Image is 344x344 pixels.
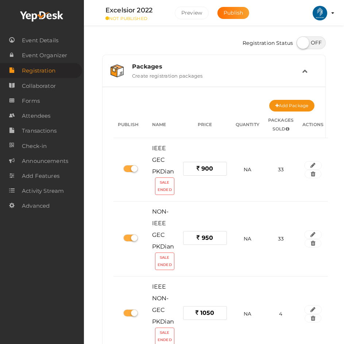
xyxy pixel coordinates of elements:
[22,48,67,63] span: Event Organizer
[244,311,251,317] span: NA
[132,63,302,70] div: Packages
[113,112,148,138] th: Publish
[132,70,203,79] label: Create registration packages
[244,167,251,172] span: NA
[244,236,251,242] span: NA
[243,36,293,51] span: Registration Status
[313,6,327,20] img: ACg8ocIlr20kWlusTYDilfQwsc9vjOYCKrm0LB8zShf3GP8Yo5bmpMCa=s100
[105,5,152,16] label: Excelsior 2022
[22,169,59,183] span: Add Features
[152,283,174,325] span: IEEE NON-GEC PKDian
[278,167,284,172] span: 33
[22,109,50,123] span: Attendees
[22,33,58,48] span: Event Details
[106,73,322,80] a: Packages Create registration packages
[22,124,57,138] span: Transactions
[22,94,40,108] span: Forms
[286,127,289,131] span: The no of packages in registrations where the user has completed the registration(ie. either free...
[175,7,209,19] button: Preview
[22,139,47,153] span: Check-in
[264,112,298,138] th: Packages Sold
[217,7,249,19] button: Publish
[152,145,174,175] span: IEEE GEC PKDian
[201,165,213,172] span: 900
[279,311,282,317] span: 4
[111,64,124,77] img: box.svg
[224,9,243,16] span: Publish
[22,63,55,78] span: Registration
[278,236,284,242] span: 33
[22,79,56,93] span: Collaborator
[200,309,214,316] span: 1050
[202,234,213,241] span: 950
[105,16,164,21] small: NOT PUBLISHED
[231,112,264,138] th: Quantity
[22,154,68,168] span: Announcements
[152,208,174,250] span: NON-IEEE GEC PKDian
[22,199,50,213] span: Advanced
[22,184,64,198] span: Activity Stream
[179,112,231,138] th: Price
[155,253,174,270] label: Sale Ended
[155,177,174,195] label: Sale Ended
[148,112,179,138] th: Name
[298,112,328,138] th: Actions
